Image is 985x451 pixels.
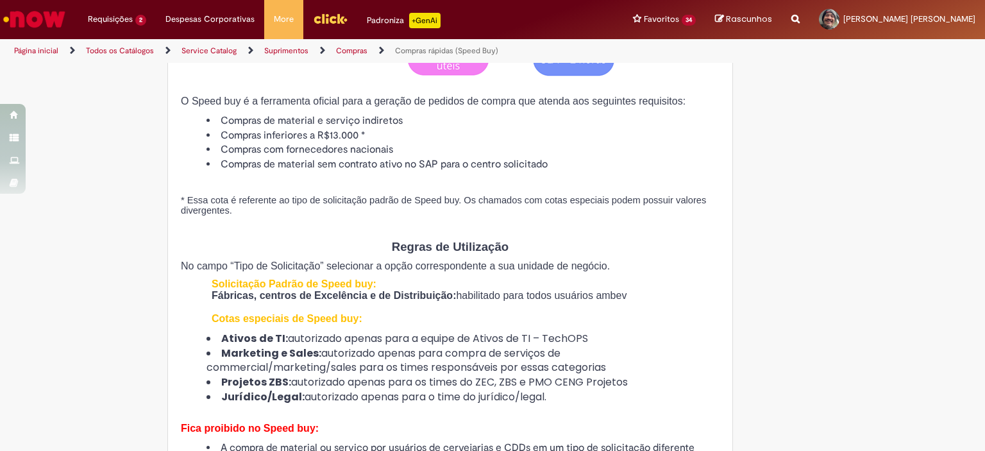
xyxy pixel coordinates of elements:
strong: Marketing e Sales: [221,346,321,361]
strong: Projetos ZBS: [221,375,291,389]
span: habilitado para todos usuários ambev [456,290,627,301]
span: Fábricas, centros de Excelência e de Distribuição: [212,290,456,301]
div: Padroniza [367,13,441,28]
span: Requisições [88,13,133,26]
ul: Trilhas de página [10,39,647,63]
a: Rascunhos [715,13,772,26]
a: Compras rápidas (Speed Buy) [395,46,498,56]
span: More [274,13,294,26]
span: 2 [135,15,146,26]
a: Suprimentos [264,46,308,56]
strong: Jurídico/Legal: [221,389,305,404]
li: Compras de material sem contrato ativo no SAP para o centro solicitado [206,157,720,172]
strong: Ativos [221,331,257,346]
img: ServiceNow [1,6,67,32]
span: 34 [682,15,696,26]
span: Solicitação Padrão de Speed buy: [212,278,376,289]
span: Despesas Corporativas [165,13,255,26]
a: Página inicial [14,46,58,56]
span: O Speed buy é a ferramenta oficial para a geração de pedidos de compra que atenda aos seguintes r... [181,96,686,106]
span: Favoritos [644,13,679,26]
li: Compras com fornecedores nacionais [206,142,720,157]
span: autorizado apenas para a equipe de Ativos de TI – TechOPS [257,331,588,346]
span: autorizado apenas para compra de serviços de commercial/marketing/sales para os times responsávei... [206,346,606,375]
span: autorizado apenas para o time do jurídico/legal. [305,389,546,404]
span: * Essa cota é referente ao tipo de solicitação padrão de Speed buy. Os chamados com cotas especia... [181,195,706,216]
span: Regras de Utilização [392,240,509,253]
span: Cotas especiais de Speed buy: [212,313,362,324]
img: click_logo_yellow_360x200.png [313,9,348,28]
li: Compras inferiores a R$13.000 * [206,128,720,143]
p: +GenAi [409,13,441,28]
span: Rascunhos [726,13,772,25]
span: No campo “Tipo de Solicitação” selecionar a opção correspondente a sua unidade de negócio. [181,260,610,271]
span: [PERSON_NAME] [PERSON_NAME] [843,13,975,24]
li: Compras de material e serviço indiretos [206,114,720,128]
strong: de TI: [259,331,288,346]
a: Service Catalog [181,46,237,56]
a: Compras [336,46,367,56]
span: autorizado apenas para os times do ZEC, ZBS e PMO CENG Projetos [291,375,628,389]
a: Todos os Catálogos [86,46,154,56]
span: Fica proibido no Speed buy: [181,423,319,434]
